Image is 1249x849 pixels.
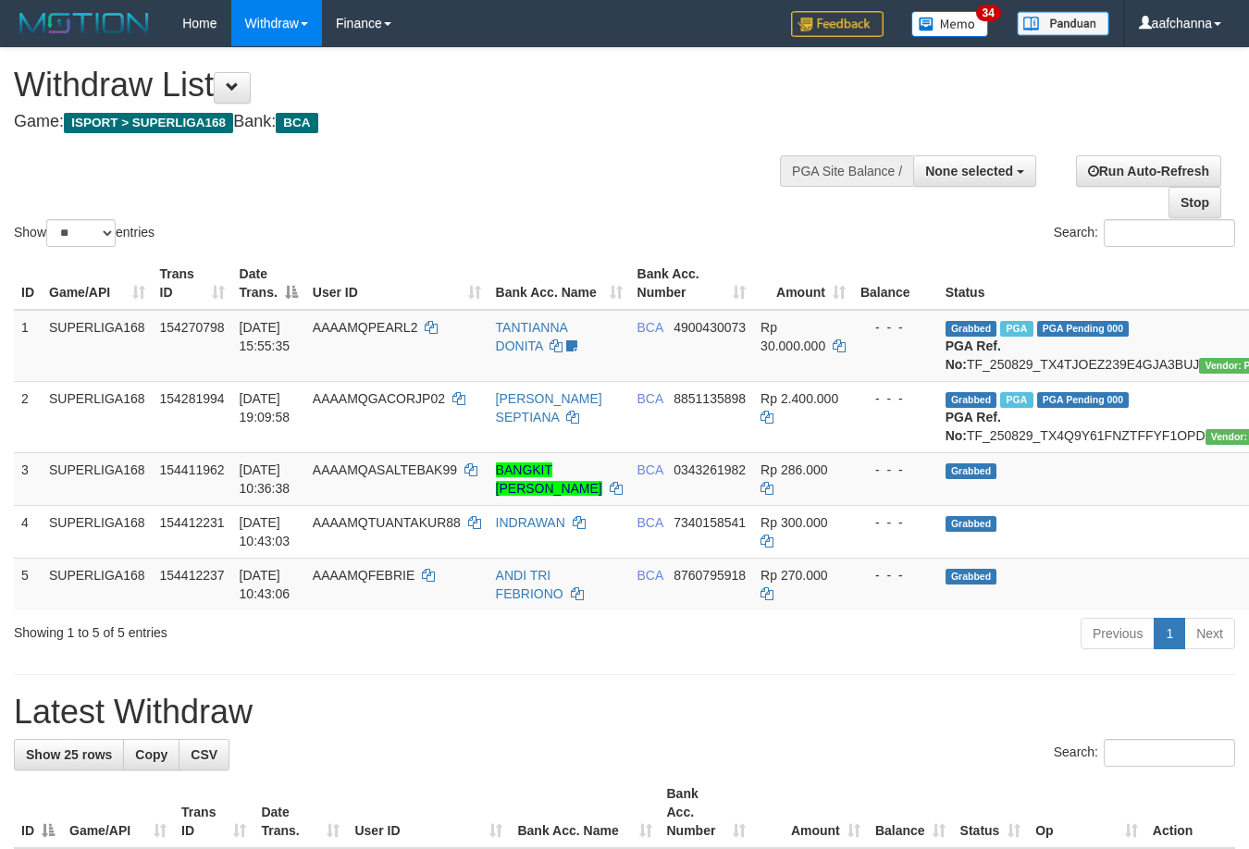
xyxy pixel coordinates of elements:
[860,566,931,584] div: - - -
[674,515,746,530] span: Copy 7340158541 to clipboard
[14,739,124,770] a: Show 25 rows
[1000,321,1033,337] span: Marked by aafmaleo
[510,777,659,848] th: Bank Acc. Name: activate to sort column ascending
[191,747,217,762] span: CSV
[305,257,488,310] th: User ID: activate to sort column ascending
[1081,618,1155,649] a: Previous
[976,5,1001,21] span: 34
[946,463,997,479] span: Grabbed
[946,392,997,408] span: Grabbed
[14,505,42,558] td: 4
[780,155,913,187] div: PGA Site Balance /
[240,568,291,601] span: [DATE] 10:43:06
[946,410,1001,443] b: PGA Ref. No:
[674,462,746,477] span: Copy 0343261982 to clipboard
[1000,392,1033,408] span: Marked by aafnonsreyleab
[637,320,663,335] span: BCA
[946,569,997,584] span: Grabbed
[313,568,414,583] span: AAAAMQFEBRIE
[1169,187,1221,218] a: Stop
[42,558,153,610] td: SUPERLIGA168
[496,462,602,496] a: BANGKIT [PERSON_NAME]
[860,318,931,337] div: - - -
[496,515,565,530] a: INDRAWAN
[496,568,563,601] a: ANDI TRI FEBRIONO
[26,747,112,762] span: Show 25 rows
[160,568,225,583] span: 154412237
[660,777,754,848] th: Bank Acc. Number: activate to sort column ascending
[64,113,233,133] span: ISPORT > SUPERLIGA168
[868,777,953,848] th: Balance: activate to sort column ascending
[761,391,838,406] span: Rp 2.400.000
[791,11,884,37] img: Feedback.jpg
[160,462,225,477] span: 154411962
[14,257,42,310] th: ID
[160,515,225,530] span: 154412231
[254,777,347,848] th: Date Trans.: activate to sort column ascending
[232,257,305,310] th: Date Trans.: activate to sort column descending
[761,568,827,583] span: Rp 270.000
[347,777,510,848] th: User ID: activate to sort column ascending
[761,320,825,353] span: Rp 30.000.000
[313,462,457,477] span: AAAAMQASALTEBAK99
[753,257,853,310] th: Amount: activate to sort column ascending
[179,739,229,770] a: CSV
[674,568,746,583] span: Copy 8760795918 to clipboard
[630,257,754,310] th: Bank Acc. Number: activate to sort column ascending
[1054,739,1235,767] label: Search:
[123,739,179,770] a: Copy
[174,777,254,848] th: Trans ID: activate to sort column ascending
[1145,777,1235,848] th: Action
[853,257,938,310] th: Balance
[761,515,827,530] span: Rp 300.000
[496,391,602,424] a: [PERSON_NAME] SEPTIANA
[946,321,997,337] span: Grabbed
[1037,392,1130,408] span: PGA Pending
[42,505,153,558] td: SUPERLIGA168
[42,257,153,310] th: Game/API: activate to sort column ascending
[637,568,663,583] span: BCA
[240,462,291,496] span: [DATE] 10:36:38
[14,452,42,505] td: 3
[14,9,155,37] img: MOTION_logo.png
[14,777,62,848] th: ID: activate to sort column descending
[1076,155,1221,187] a: Run Auto-Refresh
[240,391,291,424] span: [DATE] 19:09:58
[46,219,116,247] select: Showentries
[14,310,42,382] td: 1
[42,381,153,452] td: SUPERLIGA168
[14,381,42,452] td: 2
[240,320,291,353] span: [DATE] 15:55:35
[1184,618,1235,649] a: Next
[42,310,153,382] td: SUPERLIGA168
[1104,219,1235,247] input: Search:
[14,219,155,247] label: Show entries
[240,515,291,548] span: [DATE] 10:43:03
[925,164,1013,178] span: None selected
[674,320,746,335] span: Copy 4900430073 to clipboard
[946,516,997,532] span: Grabbed
[946,338,1001,372] b: PGA Ref. No:
[911,11,989,37] img: Button%20Memo.svg
[488,257,630,310] th: Bank Acc. Name: activate to sort column ascending
[313,515,461,530] span: AAAAMQTUANTAKUR88
[160,320,225,335] span: 154270798
[496,320,568,353] a: TANTIANNA DONITA
[860,513,931,532] div: - - -
[637,391,663,406] span: BCA
[1028,777,1145,848] th: Op: activate to sort column ascending
[14,694,1235,731] h1: Latest Withdraw
[761,462,827,477] span: Rp 286.000
[1154,618,1185,649] a: 1
[1054,219,1235,247] label: Search:
[753,777,868,848] th: Amount: activate to sort column ascending
[14,616,507,642] div: Showing 1 to 5 of 5 entries
[860,389,931,408] div: - - -
[14,558,42,610] td: 5
[953,777,1029,848] th: Status: activate to sort column ascending
[637,462,663,477] span: BCA
[313,320,418,335] span: AAAAMQPEARL2
[14,67,814,104] h1: Withdraw List
[1037,321,1130,337] span: PGA Pending
[313,391,445,406] span: AAAAMQGACORJP02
